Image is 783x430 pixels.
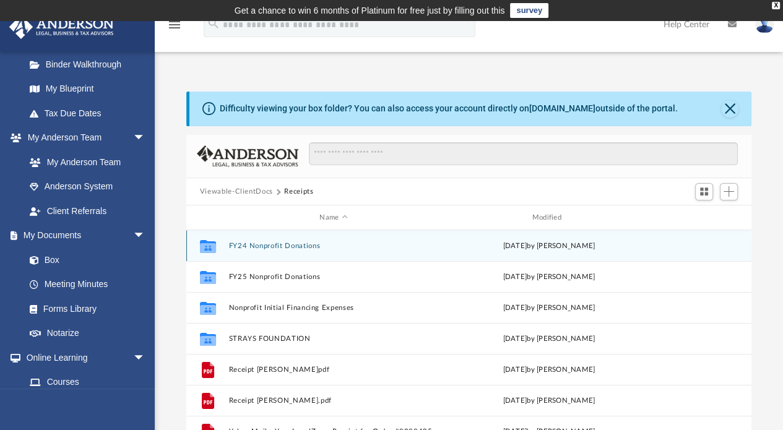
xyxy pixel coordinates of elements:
[444,212,654,223] div: Modified
[220,102,678,115] div: Difficulty viewing your box folder? You can also access your account directly on outside of the p...
[228,335,438,343] button: STRAYS FOUNDATION
[228,397,438,405] button: Receipt [PERSON_NAME].pdf
[17,199,158,223] a: Client Referrals
[695,183,714,200] button: Switch to Grid View
[284,186,313,197] button: Receipts
[17,77,158,101] a: My Blueprint
[309,142,738,166] input: Search files and folders
[755,15,774,33] img: User Pic
[444,395,654,406] div: [DATE] by [PERSON_NAME]
[235,3,505,18] div: Get a chance to win 6 months of Platinum for free just by filling out this
[207,17,220,30] i: search
[529,103,595,113] a: [DOMAIN_NAME]
[17,296,152,321] a: Forms Library
[17,52,164,77] a: Binder Walkthrough
[228,304,438,312] button: Nonprofit Initial Financing Expenses
[659,212,746,223] div: id
[17,272,158,297] a: Meeting Minutes
[9,345,158,370] a: Online Learningarrow_drop_down
[133,126,158,151] span: arrow_drop_down
[17,174,158,199] a: Anderson System
[444,303,654,314] div: [DATE] by [PERSON_NAME]
[444,241,654,252] div: [DATE] by [PERSON_NAME]
[200,186,273,197] button: Viewable-ClientDocs
[17,101,164,126] a: Tax Due Dates
[17,321,158,346] a: Notarize
[444,333,654,345] div: [DATE] by [PERSON_NAME]
[17,370,158,395] a: Courses
[6,15,118,39] img: Anderson Advisors Platinum Portal
[772,2,780,9] div: close
[444,272,654,283] div: [DATE] by [PERSON_NAME]
[192,212,223,223] div: id
[9,126,158,150] a: My Anderson Teamarrow_drop_down
[133,345,158,371] span: arrow_drop_down
[510,3,548,18] a: survey
[9,223,158,248] a: My Documentsarrow_drop_down
[228,212,438,223] div: Name
[17,150,152,174] a: My Anderson Team
[444,364,654,376] div: [DATE] by [PERSON_NAME]
[17,247,152,272] a: Box
[133,223,158,249] span: arrow_drop_down
[228,273,438,281] button: FY25 Nonprofit Donations
[721,100,738,118] button: Close
[228,366,438,374] button: Receipt [PERSON_NAME]pdf
[167,24,182,32] a: menu
[720,183,738,200] button: Add
[167,17,182,32] i: menu
[228,242,438,250] button: FY24 Nonprofit Donations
